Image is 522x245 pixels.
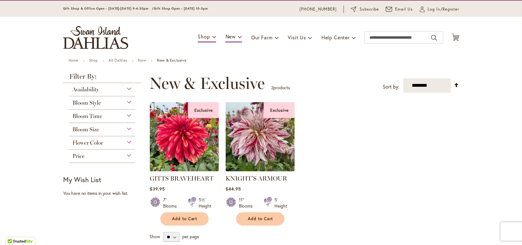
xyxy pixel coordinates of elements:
a: KNIGHT'S ARMOUR [226,175,287,182]
strong: My Wish List [63,175,101,184]
p: products [271,83,290,93]
span: Gift Shop & Office Open - [DATE]-[DATE] 9-4:30pm / [63,7,154,11]
span: Our Farm [251,34,272,41]
div: 5' Height [274,197,287,209]
a: [PHONE_NUMBER] [300,6,337,12]
span: New & Exclusive [149,74,265,93]
div: You have no items in your wish list. [63,190,146,196]
span: Visit Us [288,34,306,41]
span: Bloom Style [72,99,101,106]
span: Availability [72,86,99,93]
a: GITTS BRAVEHEART Exclusive [150,167,219,173]
span: Price [72,153,84,160]
span: Bloom Size [72,126,99,133]
a: Shop [89,58,98,63]
div: 5½' Height [199,197,211,209]
div: Exclusive [188,102,219,118]
span: Log In/Register [428,6,459,12]
img: GITTS BRAVEHEART [150,102,219,171]
a: Home [69,58,78,63]
span: Add to Cart [248,216,273,221]
div: 7" Blooms [163,197,180,209]
iframe: Launch Accessibility Center [5,223,22,240]
img: KNIGHT'S ARMOUR [226,102,295,171]
strong: Filter By: [63,73,142,83]
span: New [225,33,235,40]
a: New [138,58,146,63]
a: Subscribe [351,6,379,12]
button: Add to Cart [236,212,284,225]
span: Shop [198,33,210,40]
span: $44.95 [226,186,241,192]
span: Email Us [395,6,413,12]
a: store logo [63,26,128,49]
label: Sort by: [383,81,399,93]
div: 11" Blooms [239,197,256,209]
span: Subscribe [360,6,379,12]
a: KNIGHT'S ARMOUR Exclusive [226,167,295,173]
span: $39.95 [150,186,165,192]
span: Flower Color [72,139,103,146]
span: Add to Cart [172,216,197,221]
span: Bloom Time [72,113,102,120]
span: Help Center [321,34,350,41]
div: Exclusive [264,102,295,118]
span: Gift Shop Open - [DATE] 10-3pm [154,7,208,11]
a: Log In/Register [420,6,459,12]
strong: New & Exclusive [157,58,186,63]
span: 2 [271,85,273,90]
span: per page [182,234,199,239]
span: Show [149,234,160,239]
button: Add to Cart [160,212,209,225]
a: GITTS BRAVEHEART [150,175,214,182]
a: Email Us [386,6,413,12]
a: All Dahlias [109,58,127,63]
